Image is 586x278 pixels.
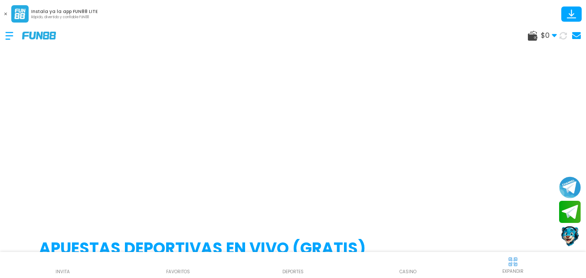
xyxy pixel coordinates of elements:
[541,30,557,41] span: $ 0
[559,201,581,223] button: Join telegram
[39,237,547,260] h2: APUESTAS DEPORTIVAS EN VIVO (gratis)
[11,5,29,23] img: App Logo
[559,176,581,199] button: Join telegram channel
[22,32,56,39] img: Company Logo
[5,255,120,275] a: INVITA
[282,268,304,275] p: Deportes
[559,225,581,248] button: Contact customer service
[166,268,190,275] p: favoritos
[120,255,235,275] a: favoritos
[350,255,465,275] a: Casino
[31,8,98,15] p: Instala ya la app FUN88 LITE
[507,256,518,267] img: hide
[236,255,350,275] a: Deportes
[399,268,416,275] p: Casino
[56,268,70,275] p: INVITA
[31,15,98,20] p: Rápido, divertido y confiable FUN88
[502,268,524,275] p: EXPANDIR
